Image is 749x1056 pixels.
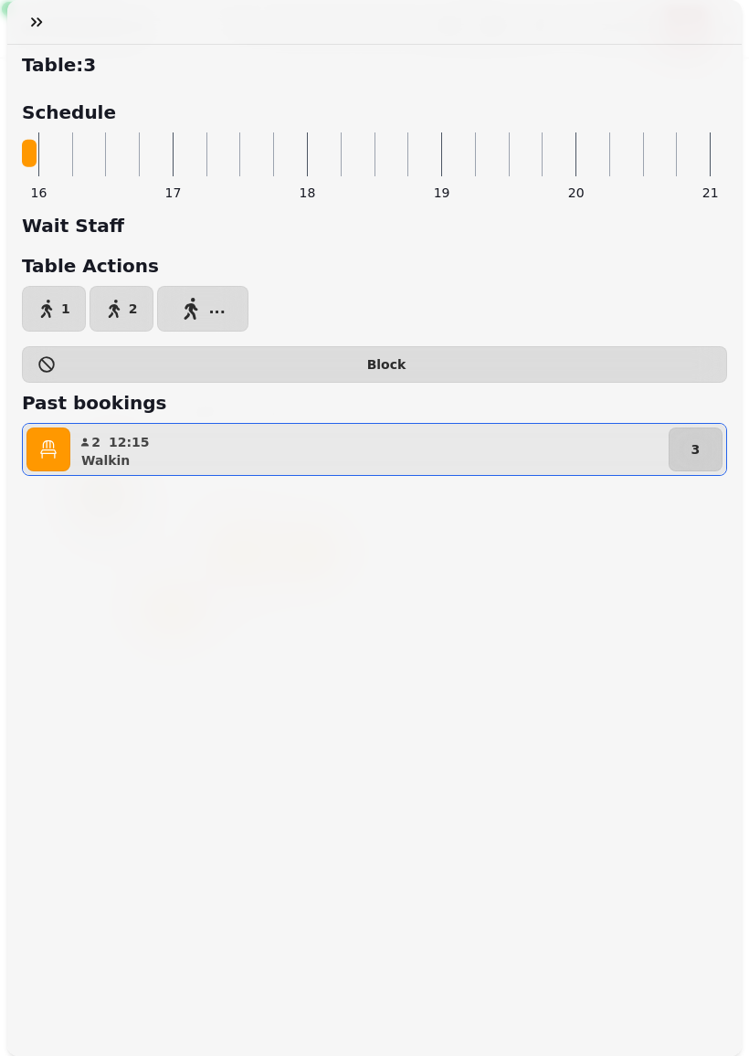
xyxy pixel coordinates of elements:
h2: Schedule [22,100,116,125]
button: 3 [669,428,723,471]
span: 21 [702,184,719,202]
span: 20 [568,184,585,202]
span: 17 [165,184,182,202]
span: 1 [61,302,70,315]
p: 2 [90,433,101,451]
h2: Table: 3 [15,52,96,78]
span: 19 [434,184,450,202]
span: 16 [30,184,47,202]
span: ... [209,301,226,316]
h2: Wait Staff [22,213,373,238]
p: 3 [691,440,700,459]
button: 212:15Walkin [74,428,665,471]
button: Block [22,346,727,383]
button: ... [157,286,248,332]
span: 18 [300,184,316,202]
p: 12:15 [109,433,150,451]
p: Walkin [81,451,130,470]
h2: Past bookings [22,390,373,416]
button: 2 [90,286,153,332]
span: Block [61,358,712,371]
h2: Table Actions [22,253,373,279]
button: 1 [22,286,86,332]
span: 2 [129,302,138,315]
